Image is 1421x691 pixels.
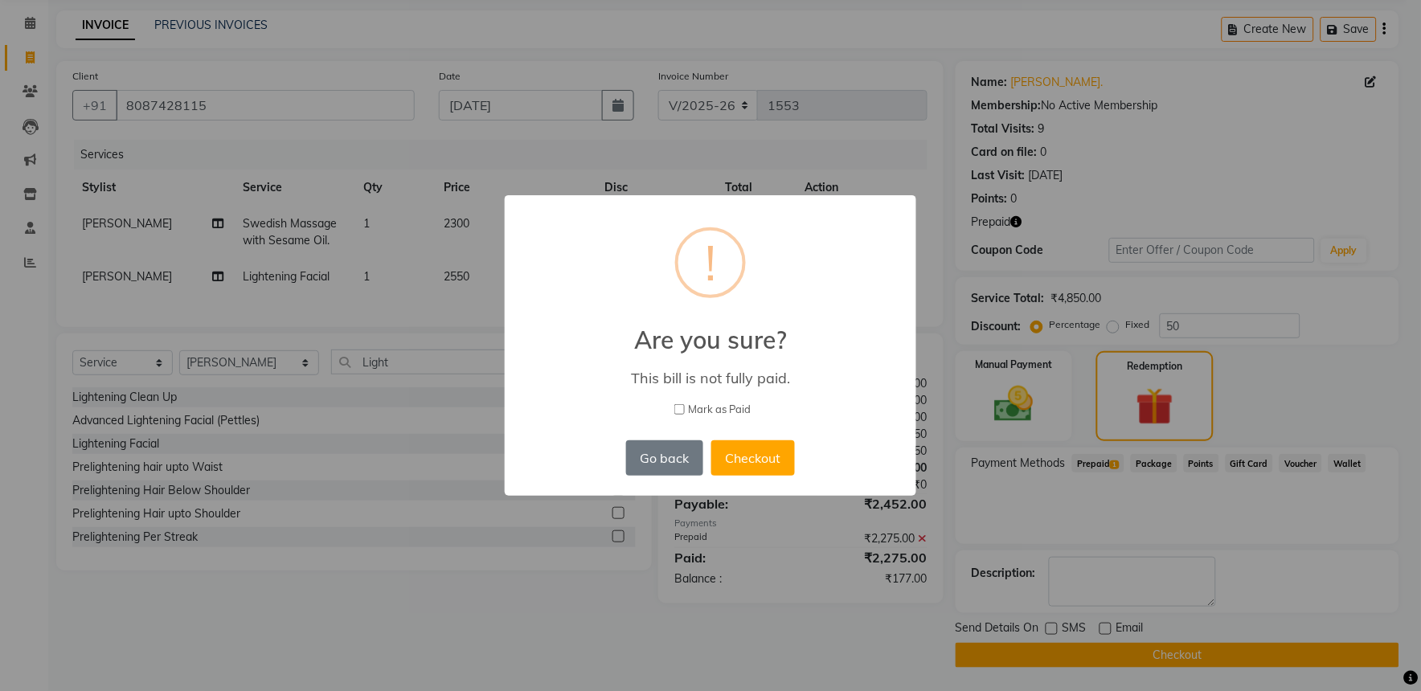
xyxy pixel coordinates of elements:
[705,231,716,295] div: !
[528,369,893,387] div: This bill is not fully paid.
[711,440,795,476] button: Checkout
[674,404,685,415] input: Mark as Paid
[505,306,916,354] h2: Are you sure?
[689,402,751,418] span: Mark as Paid
[626,440,703,476] button: Go back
